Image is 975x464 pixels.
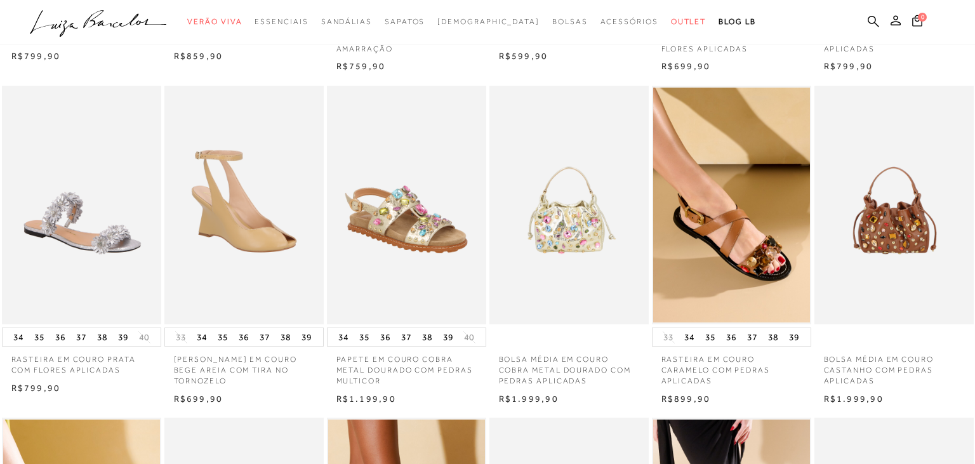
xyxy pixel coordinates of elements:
a: SANDÁLIA ANABELA EM COURO BEGE AREIA COM TIRA NO TORNOZELO SANDÁLIA ANABELA EM COURO BEGE AREIA C... [166,88,322,323]
img: RASTEIRA EM COURO PRATA COM FLORES APLICADAS [3,88,160,323]
span: R$899,90 [661,394,711,404]
a: BOLSA MÉDIA EM COURO CASTANHO COM PEDRAS APLICADAS BOLSA MÉDIA EM COURO CASTANHO COM PEDRAS APLIC... [816,88,972,323]
span: R$1.999,90 [499,394,559,404]
button: 40 [460,331,478,343]
span: Outlet [671,17,706,26]
img: SANDÁLIA ANABELA EM COURO BEGE AREIA COM TIRA NO TORNOZELO [166,88,322,323]
button: 39 [114,328,132,346]
button: 33 [660,331,677,343]
button: 34 [10,328,27,346]
span: Essenciais [255,17,308,26]
button: 35 [30,328,48,346]
a: categoryNavScreenReaderText [321,10,372,34]
a: categoryNavScreenReaderText [671,10,706,34]
span: R$859,90 [174,51,223,61]
button: 40 [135,331,153,343]
a: BOLSA MÉDIA EM COURO COBRA METAL DOURADO COM PEDRAS APLICADAS [489,347,649,386]
button: 36 [376,328,394,346]
img: BOLSA MÉDIA EM COURO CASTANHO COM PEDRAS APLICADAS [816,88,972,323]
button: 35 [355,328,373,346]
span: Sapatos [385,17,425,26]
a: noSubCategoriesText [437,10,540,34]
button: 39 [785,328,803,346]
span: R$1.999,90 [824,394,884,404]
span: R$799,90 [824,61,873,71]
a: RASTEIRA EM COURO PRATA COM FLORES APLICADAS RASTEIRA EM COURO PRATA COM FLORES APLICADAS [3,88,160,323]
span: R$699,90 [174,394,223,404]
span: Sandálias [321,17,372,26]
button: 36 [235,328,253,346]
button: 0 [908,14,926,31]
span: R$759,90 [336,61,386,71]
button: 37 [72,328,90,346]
span: Verão Viva [187,17,242,26]
a: BOLSA MÉDIA EM COURO CASTANHO COM PEDRAS APLICADAS [814,347,974,386]
span: BLOG LB [719,17,755,26]
button: 37 [256,328,274,346]
a: categoryNavScreenReaderText [187,10,242,34]
button: 35 [214,328,232,346]
button: 36 [51,328,69,346]
span: [DEMOGRAPHIC_DATA] [437,17,540,26]
span: R$599,90 [499,51,548,61]
button: 33 [172,331,190,343]
button: 36 [722,328,740,346]
button: 38 [764,328,782,346]
button: 34 [193,328,211,346]
a: categoryNavScreenReaderText [552,10,588,34]
button: 37 [743,328,761,346]
span: R$799,90 [11,383,61,393]
span: 0 [918,13,927,22]
a: RASTEIRA EM COURO PRATA COM FLORES APLICADAS [2,347,161,376]
img: BOLSA MÉDIA EM COURO COBRA METAL DOURADO COM PEDRAS APLICADAS [491,88,647,323]
button: 35 [701,328,719,346]
a: [PERSON_NAME] EM COURO BEGE AREIA COM TIRA NO TORNOZELO [164,347,324,386]
img: PAPETE EM COURO COBRA METAL DOURADO COM PEDRAS MULTICOR [328,86,486,325]
span: R$699,90 [661,61,711,71]
a: PAPETE EM COURO COBRA METAL DOURADO COM PEDRAS MULTICOR [327,347,486,386]
button: 34 [680,328,698,346]
span: Acessórios [600,17,658,26]
button: 34 [335,328,352,346]
a: BOLSA MÉDIA EM COURO COBRA METAL DOURADO COM PEDRAS APLICADAS BOLSA MÉDIA EM COURO COBRA METAL DO... [491,88,647,323]
button: 38 [418,328,436,346]
span: R$1.199,90 [336,394,396,404]
a: BLOG LB [719,10,755,34]
button: 38 [93,328,111,346]
span: Bolsas [552,17,588,26]
button: 39 [298,328,315,346]
a: categoryNavScreenReaderText [385,10,425,34]
span: R$799,90 [11,51,61,61]
button: 37 [397,328,415,346]
a: categoryNavScreenReaderText [255,10,308,34]
button: 38 [277,328,295,346]
button: 39 [439,328,457,346]
img: RASTEIRA EM COURO CARAMELO COM PEDRAS APLICADAS [653,88,810,323]
a: RASTEIRA EM COURO CARAMELO COM PEDRAS APLICADAS [652,347,811,386]
a: RASTEIRA EM COURO CARAMELO COM PEDRAS APLICADAS RASTEIRA EM COURO CARAMELO COM PEDRAS APLICADAS [653,88,810,323]
a: categoryNavScreenReaderText [600,10,658,34]
a: PAPETE EM COURO COBRA METAL DOURADO COM PEDRAS MULTICOR [328,88,485,323]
